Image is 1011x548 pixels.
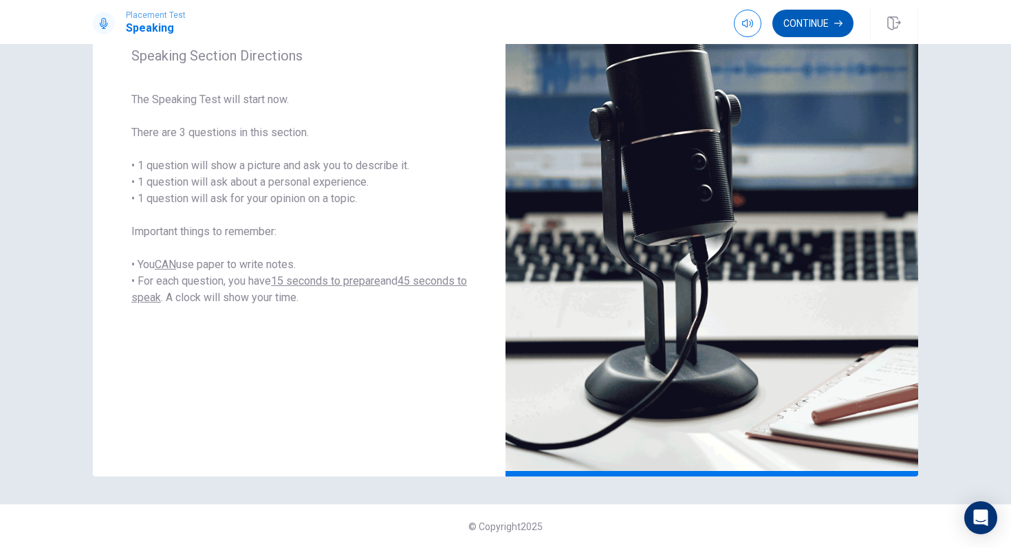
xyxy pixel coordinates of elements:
[131,47,467,64] span: Speaking Section Directions
[126,20,186,36] h1: Speaking
[126,10,186,20] span: Placement Test
[964,501,997,534] div: Open Intercom Messenger
[772,10,854,37] button: Continue
[131,91,467,306] span: The Speaking Test will start now. There are 3 questions in this section. • 1 question will show a...
[271,274,380,287] u: 15 seconds to prepare
[468,521,543,532] span: © Copyright 2025
[155,258,176,271] u: CAN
